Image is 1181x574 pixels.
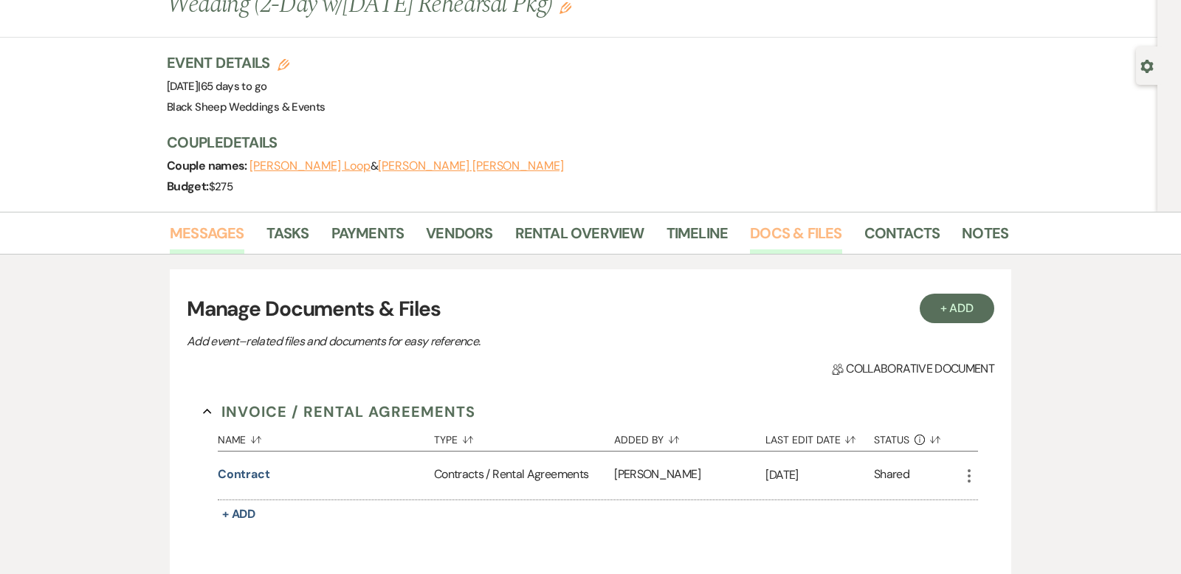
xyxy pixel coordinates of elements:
[765,466,874,485] p: [DATE]
[203,401,475,423] button: Invoice / Rental Agreements
[167,132,994,153] h3: Couple Details
[198,79,266,94] span: |
[266,221,309,254] a: Tasks
[170,221,244,254] a: Messages
[559,1,571,14] button: Edit
[515,221,644,254] a: Rental Overview
[874,423,960,451] button: Status
[962,221,1008,254] a: Notes
[750,221,841,254] a: Docs & Files
[167,179,209,194] span: Budget:
[167,100,325,114] span: Black Sheep Weddings & Events
[667,221,729,254] a: Timeline
[765,423,874,451] button: Last Edit Date
[614,423,765,451] button: Added By
[864,221,940,254] a: Contacts
[920,294,995,323] button: + Add
[218,504,261,525] button: + Add
[434,452,614,499] div: Contracts / Rental Agreements
[434,423,614,451] button: Type
[874,466,909,485] div: Shared
[426,221,492,254] a: Vendors
[222,506,256,522] span: + Add
[209,179,233,194] span: $275
[614,452,765,499] div: [PERSON_NAME]
[1140,58,1154,72] button: Open lead details
[218,423,434,451] button: Name
[187,332,703,351] p: Add event–related files and documents for easy reference.
[874,435,909,445] span: Status
[331,221,404,254] a: Payments
[832,360,994,378] span: Collaborative document
[167,79,266,94] span: [DATE]
[249,160,371,172] button: [PERSON_NAME] Loop
[218,466,270,483] button: Contract
[201,79,267,94] span: 65 days to go
[167,52,325,73] h3: Event Details
[187,294,994,325] h3: Manage Documents & Files
[167,158,249,173] span: Couple names:
[378,160,564,172] button: [PERSON_NAME] [PERSON_NAME]
[249,159,564,173] span: &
